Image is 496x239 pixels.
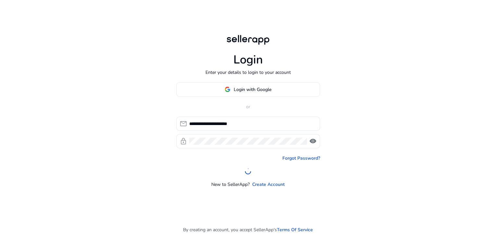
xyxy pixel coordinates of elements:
[176,82,320,97] button: Login with Google
[233,53,263,67] h1: Login
[211,181,250,188] p: New to SellerApp?
[252,181,285,188] a: Create Account
[180,120,187,128] span: mail
[309,137,317,145] span: visibility
[234,86,271,93] span: Login with Google
[277,226,313,233] a: Terms Of Service
[176,103,320,110] p: or
[205,69,291,76] p: Enter your details to login to your account
[225,86,230,92] img: google-logo.svg
[180,137,187,145] span: lock
[282,155,320,162] a: Forgot Password?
